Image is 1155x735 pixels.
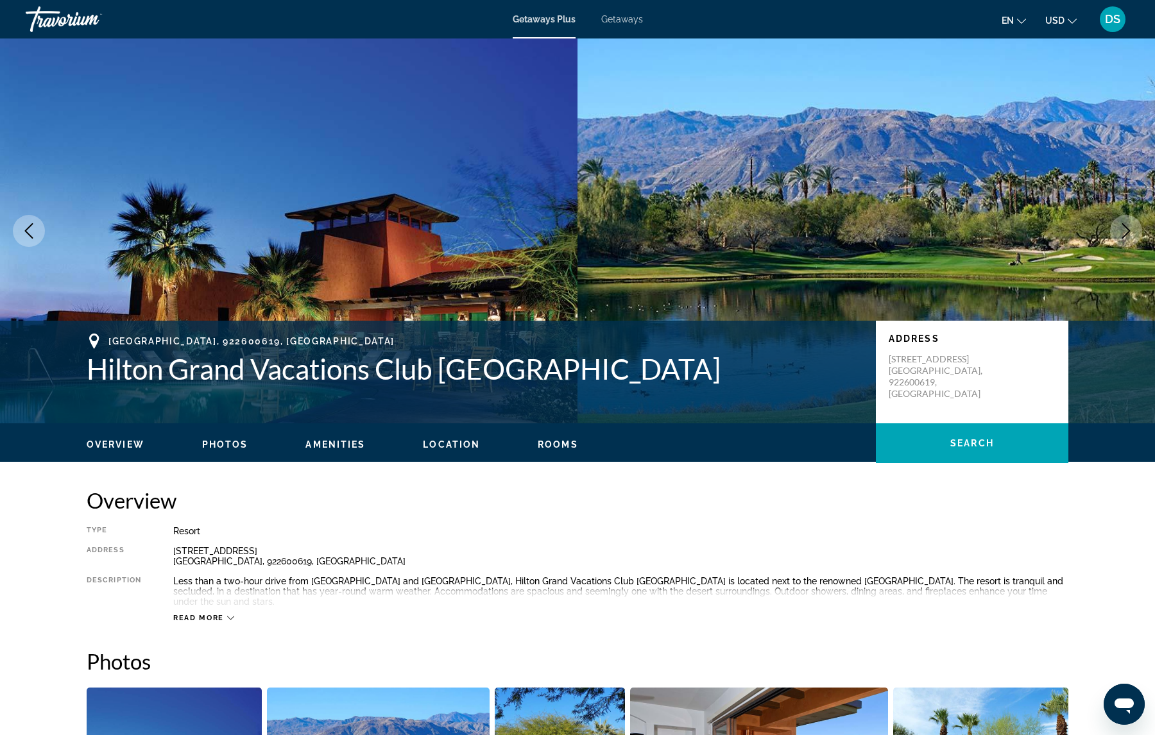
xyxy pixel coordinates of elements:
[538,439,578,450] span: Rooms
[173,576,1068,607] div: Less than a two-hour drive from [GEOGRAPHIC_DATA] and [GEOGRAPHIC_DATA], Hilton Grand Vacations C...
[173,613,234,623] button: Read more
[876,423,1068,463] button: Search
[1096,6,1129,33] button: User Menu
[173,614,224,622] span: Read more
[13,215,45,247] button: Previous image
[423,439,480,450] button: Location
[26,3,154,36] a: Travorium
[1105,13,1120,26] span: DS
[889,353,991,400] p: [STREET_ADDRESS] [GEOGRAPHIC_DATA], 922600619, [GEOGRAPHIC_DATA]
[1104,684,1145,725] iframe: Button to launch messaging window
[87,546,141,566] div: Address
[87,648,1068,674] h2: Photos
[87,576,141,607] div: Description
[202,439,248,450] button: Photos
[1110,215,1142,247] button: Next image
[950,438,994,448] span: Search
[513,14,576,24] a: Getaways Plus
[1045,15,1065,26] span: USD
[108,336,395,346] span: [GEOGRAPHIC_DATA], 922600619, [GEOGRAPHIC_DATA]
[305,439,365,450] button: Amenities
[87,439,144,450] button: Overview
[87,526,141,536] div: Type
[173,526,1068,536] div: Resort
[423,439,480,450] span: Location
[87,487,1068,513] h2: Overview
[1002,15,1014,26] span: en
[305,439,365,450] span: Amenities
[601,14,643,24] a: Getaways
[538,439,578,450] button: Rooms
[1002,11,1026,30] button: Change language
[87,439,144,450] span: Overview
[173,546,1068,566] div: [STREET_ADDRESS] [GEOGRAPHIC_DATA], 922600619, [GEOGRAPHIC_DATA]
[889,334,1056,344] p: Address
[202,439,248,450] span: Photos
[1045,11,1077,30] button: Change currency
[87,352,863,385] h1: Hilton Grand Vacations Club [GEOGRAPHIC_DATA]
